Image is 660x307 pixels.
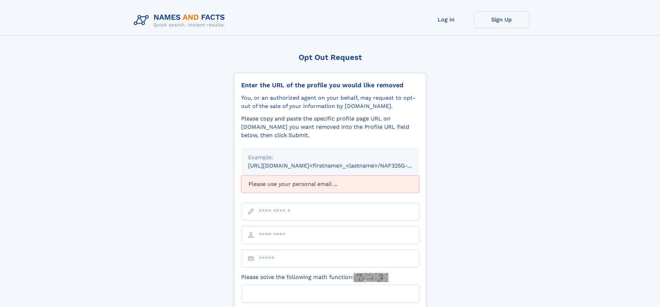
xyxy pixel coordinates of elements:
div: You, or an authorized agent on your behalf, may request to opt-out of the sale of your informatio... [241,94,419,110]
label: Please solve the following math function: [241,273,388,282]
small: [URL][DOMAIN_NAME]<firstname>_<lastname>/NAF325G-xxxxxxxx [248,162,432,169]
div: Please use your personal email ... [241,175,419,193]
a: Log In [419,11,474,28]
div: Please copy and paste the specific profile page URL on [DOMAIN_NAME] you want removed into the Pr... [241,115,419,139]
a: Sign Up [474,11,529,28]
div: Example: [248,153,412,162]
div: Enter the URL of the profile you would like removed [241,81,419,89]
img: Logo Names and Facts [131,11,231,30]
div: Opt Out Request [234,53,426,62]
